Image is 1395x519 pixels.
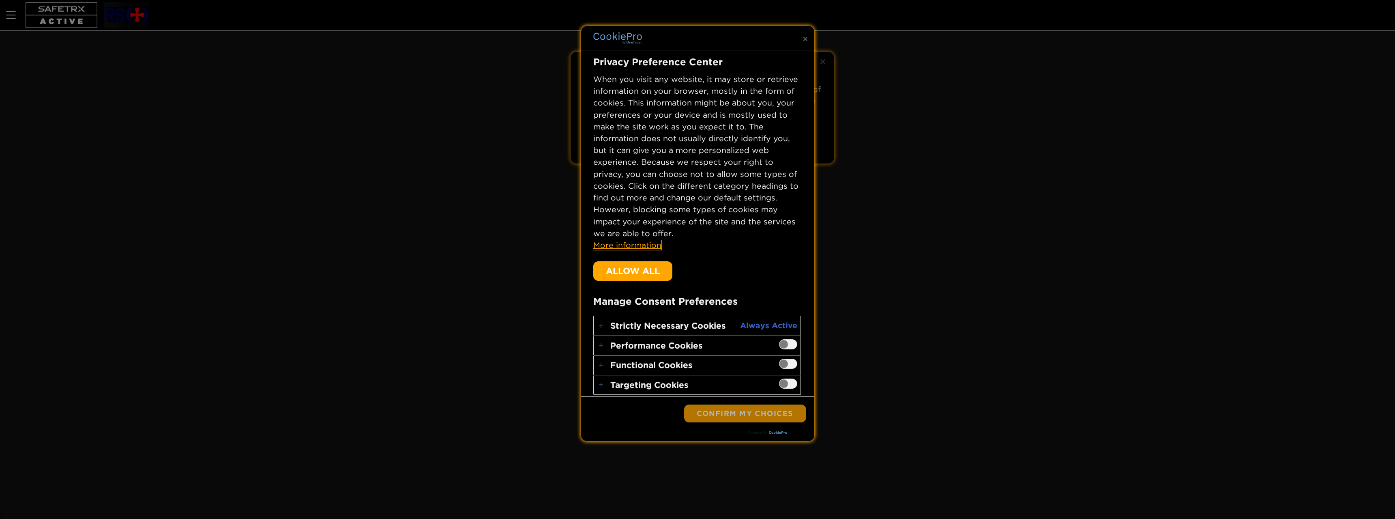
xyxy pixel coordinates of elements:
h3: Manage Consent Preferences [593,295,801,312]
a: More information about your privacy, opens in a new tab [593,240,661,250]
button: Allow All [593,261,673,281]
button: Close [796,30,814,48]
div: Privacy Preference Center [581,26,814,441]
button: Confirm My Choices [684,405,806,422]
img: Company Logo [593,32,642,44]
div: When you visit any website, it may store or retrieve information on your browser, mostly in the f... [593,73,801,251]
h2: Privacy Preference Center [593,55,801,69]
img: Powered by OneTrust Opens in a new Tab [749,431,788,435]
a: Powered by OneTrust Opens in a new Tab [749,431,810,441]
div: Company Logo [593,30,642,46]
